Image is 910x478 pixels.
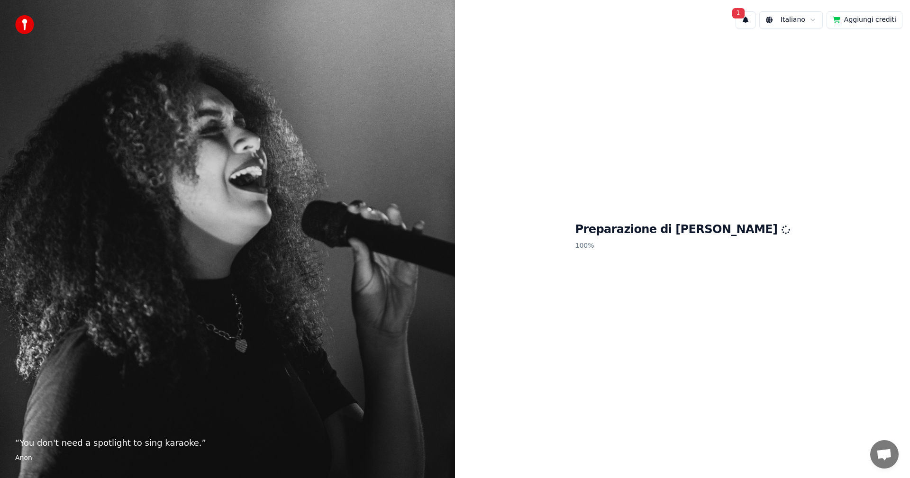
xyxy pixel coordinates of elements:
span: 1 [732,8,745,18]
footer: Anon [15,453,440,463]
img: youka [15,15,34,34]
a: Aprire la chat [870,440,899,469]
p: 100 % [575,237,790,254]
p: “ You don't need a spotlight to sing karaoke. ” [15,436,440,450]
h1: Preparazione di [PERSON_NAME] [575,222,790,237]
button: 1 [736,11,755,28]
button: Aggiungi crediti [827,11,902,28]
